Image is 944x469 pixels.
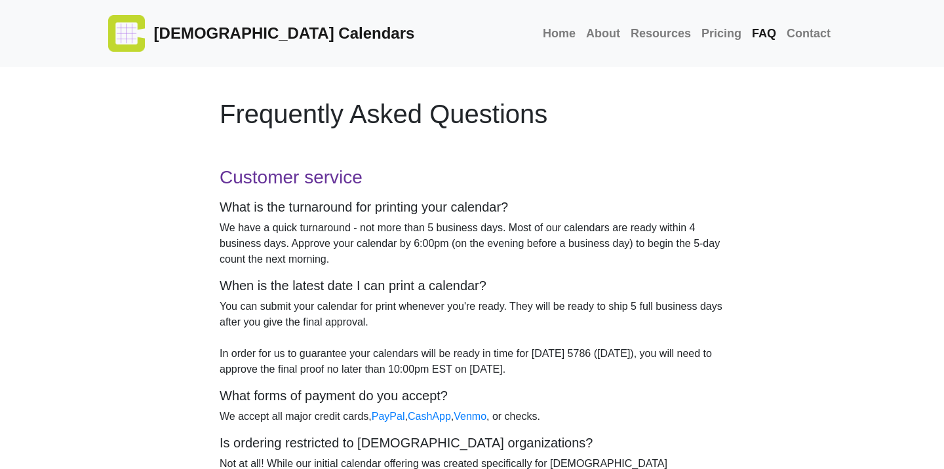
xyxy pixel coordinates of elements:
a: Home [538,20,581,48]
a: PayPal [372,411,405,422]
a: CashApp [408,411,451,422]
a: FAQ [747,20,781,48]
h1: Frequently Asked Questions [220,98,724,130]
a: About [581,20,625,48]
img: logo-dark.png [108,15,145,52]
h5: Is ordering restricted to [DEMOGRAPHIC_DATA] organizations? [220,435,724,451]
a: Venmo [454,411,486,422]
h5: When is the latest date I can print a calendar? [220,278,724,293]
a: [DEMOGRAPHIC_DATA] Calendars [108,5,414,62]
h5: What forms of payment do you accept? [220,388,724,403]
h3: Customer service [220,166,724,189]
span: [DEMOGRAPHIC_DATA] Calendars [149,24,415,42]
h5: What is the turnaround for printing your calendar? [220,199,724,215]
a: Contact [781,20,836,48]
a: Pricing [696,20,747,48]
a: Resources [625,20,696,48]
